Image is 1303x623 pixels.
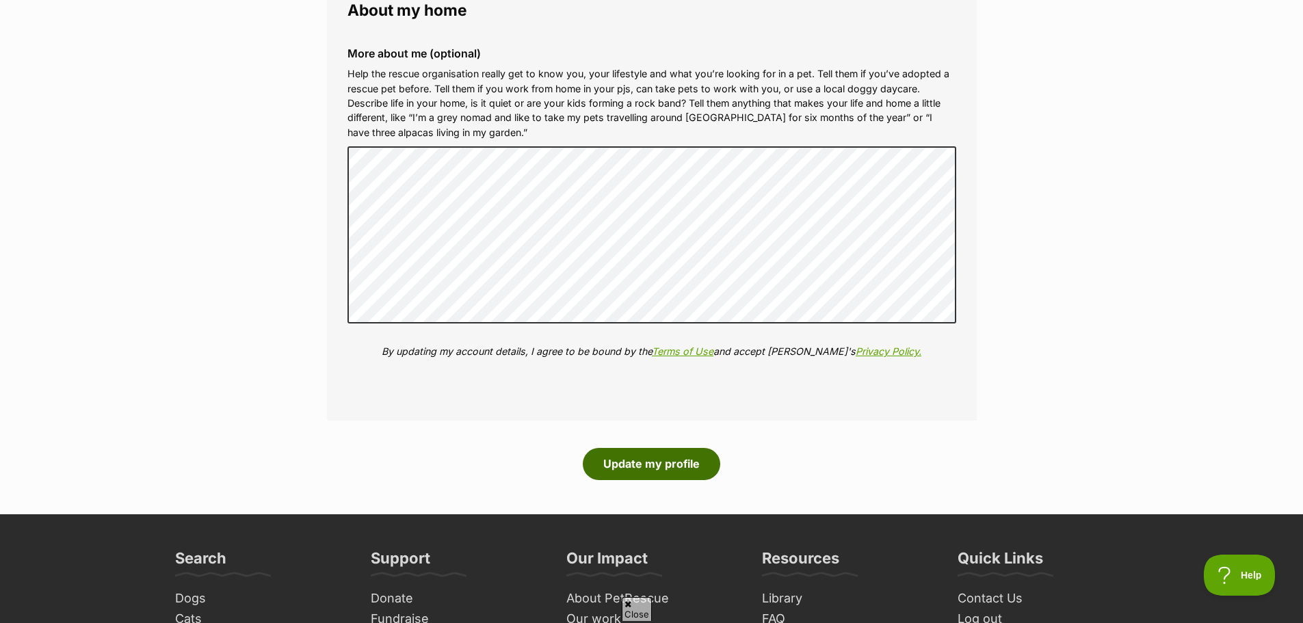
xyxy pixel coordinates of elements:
[347,47,956,59] label: More about me (optional)
[347,1,956,19] legend: About my home
[175,548,226,576] h3: Search
[856,345,921,357] a: Privacy Policy.
[756,588,938,609] a: Library
[561,588,743,609] a: About PetRescue
[762,548,839,576] h3: Resources
[371,548,430,576] h3: Support
[170,588,352,609] a: Dogs
[1204,555,1276,596] iframe: Help Scout Beacon - Open
[566,548,648,576] h3: Our Impact
[365,588,547,609] a: Donate
[347,66,956,140] p: Help the rescue organisation really get to know you, your lifestyle and what you’re looking for i...
[652,345,713,357] a: Terms of Use
[347,344,956,358] p: By updating my account details, I agree to be bound by the and accept [PERSON_NAME]'s
[622,597,652,621] span: Close
[583,448,720,479] button: Update my profile
[952,588,1134,609] a: Contact Us
[958,548,1043,576] h3: Quick Links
